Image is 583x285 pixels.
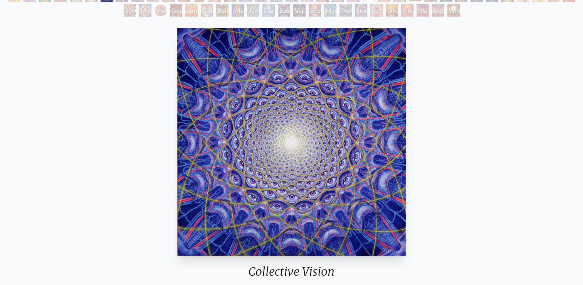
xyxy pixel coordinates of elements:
[370,4,383,17] div: Steeplehead 2
[201,4,213,17] div: Cosmic Elf
[355,4,367,17] div: Steeplehead 1
[247,4,259,17] div: Jewel Being
[174,265,409,285] div: Collective Vision
[177,28,406,256] img: Collective-Vision-1995-Alex-Grey-watermarked.jpg
[386,4,398,17] div: Oversoul
[293,4,306,17] div: Vajra Being
[417,4,429,17] div: Net of Being
[401,4,413,17] div: One
[278,4,290,17] div: Song of Vajra Being
[309,4,321,17] div: Secret Writing Being
[185,4,198,17] div: Sunyata
[447,4,460,17] div: White Light
[139,4,151,17] div: Vision Crystal
[170,4,182,17] div: Guardian of Infinite Vision
[155,4,167,17] div: Vision Crystal Tondo
[216,4,228,17] div: Bardo Being
[124,4,136,17] div: Spectral Lotus
[262,4,275,17] div: Diamond Being
[232,4,244,17] div: Interbeing
[324,4,336,17] div: Mayan Being
[432,4,444,17] div: Godself
[339,4,352,17] div: Peyote Being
